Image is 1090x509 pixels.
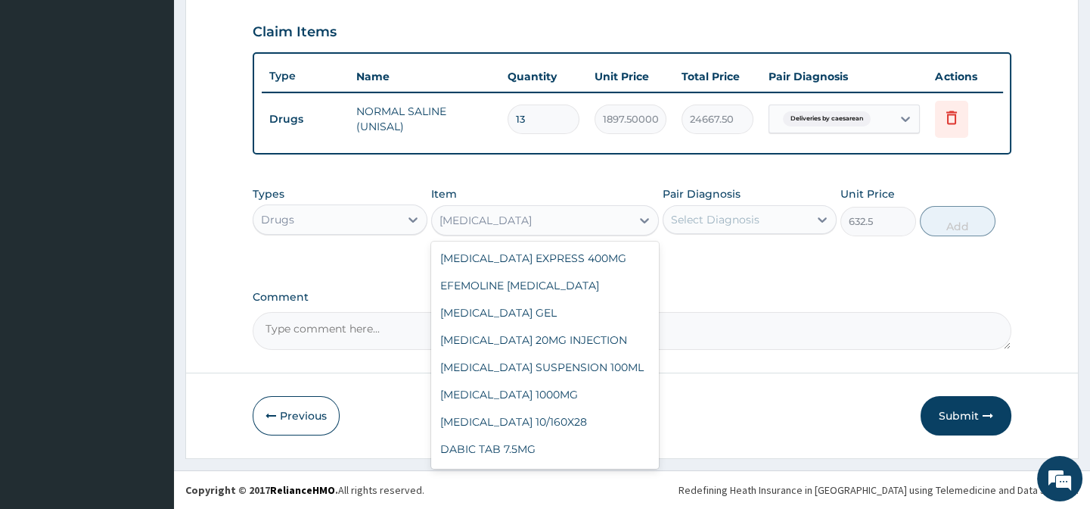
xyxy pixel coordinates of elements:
div: EFEMOLINE [MEDICAL_DATA] [431,272,659,299]
label: Comment [253,291,1011,304]
th: Actions [927,61,1003,92]
div: Redefining Heath Insurance in [GEOGRAPHIC_DATA] using Telemedicine and Data Science! [679,482,1079,498]
div: Drugs [261,212,294,227]
button: Submit [921,396,1011,436]
div: Chat with us now [79,85,254,105]
th: Total Price [674,61,761,92]
label: Pair Diagnosis [663,186,741,201]
div: [MEDICAL_DATA] GEL [431,299,659,326]
th: Pair Diagnosis [761,61,927,92]
span: Deliveries by caesarean [783,111,871,126]
label: Unit Price [840,186,895,201]
div: [MEDICAL_DATA] EXPRESS 400MG [431,245,659,272]
label: Types [253,188,284,201]
button: Add [920,206,995,236]
div: [MEDICAL_DATA] [439,213,532,228]
a: RelianceHMO [270,483,335,497]
th: Name [349,61,500,92]
td: Drugs [262,105,349,133]
div: [MEDICAL_DATA] 1000MG [431,381,659,408]
th: Type [262,62,349,90]
td: NORMAL SALINE (UNISAL) [349,96,500,142]
div: Select Diagnosis [671,212,759,227]
div: [MEDICAL_DATA] 20MG INJECTION [431,326,659,354]
div: MUPIDERM OINTMENT [431,463,659,490]
h3: Claim Items [253,24,337,41]
label: Item [431,186,457,201]
strong: Copyright © 2017 . [185,483,338,497]
textarea: Type your message and hit 'Enter' [8,344,288,397]
button: Previous [253,396,340,436]
th: Unit Price [587,61,674,92]
footer: All rights reserved. [174,470,1090,509]
img: d_794563401_company_1708531726252_794563401 [28,76,61,114]
th: Quantity [500,61,587,92]
div: [MEDICAL_DATA] SUSPENSION 100ML [431,354,659,381]
div: Minimize live chat window [248,8,284,44]
span: We're online! [88,156,209,309]
div: DABIC TAB 7.5MG [431,436,659,463]
div: [MEDICAL_DATA] 10/160X28 [431,408,659,436]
